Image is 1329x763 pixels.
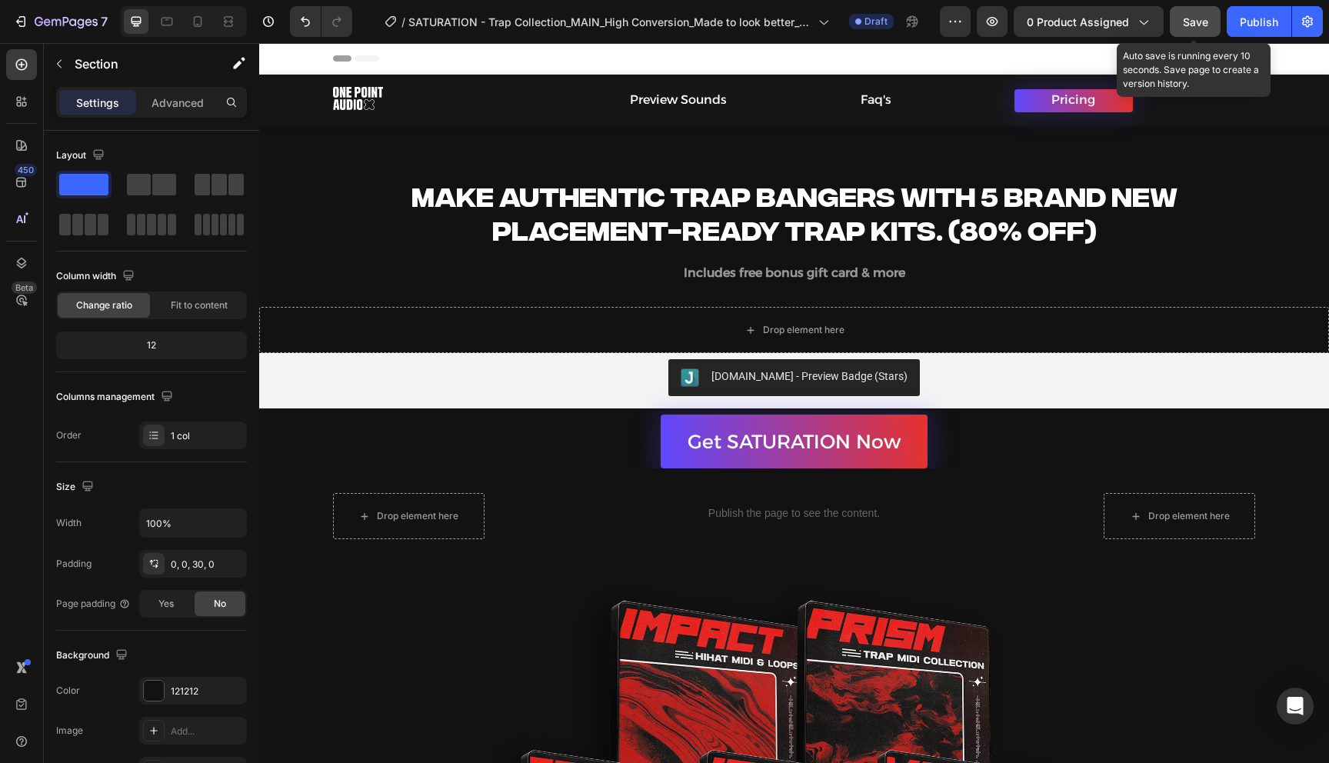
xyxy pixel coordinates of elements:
p: Publish the page to see the content. [231,462,838,478]
div: Drop element here [118,467,199,479]
div: Padding [56,557,92,571]
span: Yes [158,597,174,611]
p: Get SATURATION Now [428,381,641,416]
a: Preview Sounds [321,44,518,71]
div: 450 [15,164,37,176]
div: Color [56,684,80,698]
p: Section [75,55,201,73]
div: 0, 0, 30, 0 [171,558,243,571]
div: Columns management [56,387,176,408]
p: Faq's [601,46,632,68]
span: / [401,14,405,30]
div: 121212 [171,685,243,698]
div: Size [56,477,97,498]
span: Save [1183,15,1208,28]
div: Width [56,516,82,530]
div: [DOMAIN_NAME] - Preview Badge (Stars) [452,325,648,342]
p: Includes free bonus gift card & more [88,222,982,238]
div: 12 [59,335,244,356]
span: No [214,597,226,611]
span: Draft [864,15,888,28]
div: Image [56,724,83,738]
div: Add... [171,725,243,738]
h1: Make Authentic Trap Bangers With 5 Brand New Placement-Ready Trap Kits. (80% OFF) [87,128,984,208]
div: Beta [12,282,37,294]
a: Get SATURATION Now [401,372,669,425]
p: Pricing [792,46,836,68]
span: Change ratio [76,298,132,312]
span: Fit to content [171,298,228,312]
a: Pricing [755,46,874,69]
p: Settings [76,95,119,111]
button: Publish [1227,6,1291,37]
div: Drop element here [504,281,585,293]
input: Auto [140,509,246,537]
a: Faq's [578,46,655,69]
div: Drop element here [889,467,971,479]
div: Publish [1240,14,1278,30]
span: 0 product assigned [1027,14,1129,30]
div: Layout [56,145,108,166]
span: SATURATION - Trap Collection_MAIN_High Conversion_Made to look better_With Numbers [408,14,812,30]
p: Advanced [152,95,204,111]
img: Judgeme.png [421,325,440,344]
button: Judge.me - Preview Badge (Stars) [409,316,661,353]
button: 0 product assigned [1014,6,1164,37]
div: Page padding [56,597,131,611]
button: Save [1170,6,1221,37]
button: 7 [6,6,115,37]
div: Background [56,645,131,666]
div: Open Intercom Messenger [1277,688,1314,725]
p: 7 [101,12,108,31]
div: 1 col [171,429,243,443]
div: Column width [56,266,138,287]
p: Preview Sounds [371,46,468,68]
div: Order [56,428,82,442]
div: Undo/Redo [290,6,352,37]
iframe: Design area [259,43,1329,763]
